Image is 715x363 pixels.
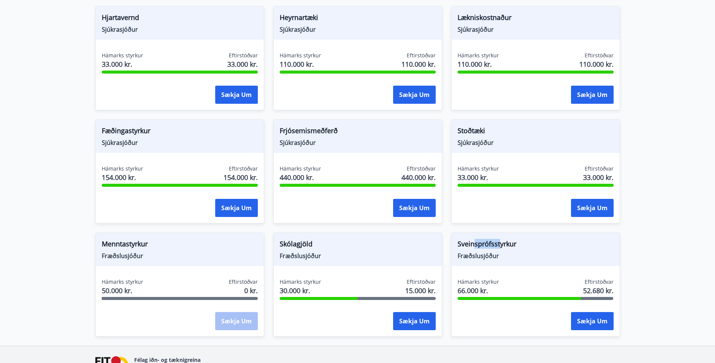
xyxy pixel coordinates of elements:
span: 154.000 kr. [102,172,143,182]
span: Hámarks styrkur [280,52,321,59]
span: 33.000 kr. [227,59,258,69]
span: Eftirstöðvar [407,278,436,286]
span: 440.000 kr. [280,172,321,182]
button: Sækja um [571,312,614,330]
span: 33.000 kr. [458,172,499,182]
span: Hámarks styrkur [102,52,143,59]
span: Sjúkrasjóður [280,25,436,34]
span: Hámarks styrkur [102,165,143,172]
span: 50.000 kr. [102,286,143,295]
span: 15.000 kr. [405,286,436,295]
span: Sjúkrasjóður [280,138,436,147]
button: Sækja um [215,86,258,104]
span: Hámarks styrkur [458,52,499,59]
span: Hámarks styrkur [280,278,321,286]
span: Sjúkrasjóður [102,138,258,147]
span: Heyrnartæki [280,12,436,25]
span: Eftirstöðvar [585,278,614,286]
span: 30.000 kr. [280,286,321,295]
button: Sækja um [393,199,436,217]
span: Eftirstöðvar [407,52,436,59]
span: Eftirstöðvar [585,165,614,172]
span: Skólagjöld [280,239,436,252]
span: 33.000 kr. [583,172,614,182]
span: 110.000 kr. [280,59,321,69]
span: Eftirstöðvar [229,278,258,286]
span: Menntastyrkur [102,239,258,252]
span: 110.000 kr. [458,59,499,69]
span: Hámarks styrkur [458,165,499,172]
span: 440.000 kr. [401,172,436,182]
span: 66.000 kr. [458,286,499,295]
span: Fræðslusjóður [458,252,614,260]
span: 110.000 kr. [579,59,614,69]
span: Eftirstöðvar [229,165,258,172]
span: Sjúkrasjóður [102,25,258,34]
span: Eftirstöðvar [229,52,258,59]
span: Sjúkrasjóður [458,138,614,147]
span: Hámarks styrkur [280,165,321,172]
span: Eftirstöðvar [407,165,436,172]
span: 110.000 kr. [401,59,436,69]
span: Fæðingastyrkur [102,126,258,138]
span: Hámarks styrkur [458,278,499,286]
span: Eftirstöðvar [585,52,614,59]
span: 0 kr. [244,286,258,295]
span: Hjartavernd [102,12,258,25]
span: 52.680 kr. [583,286,614,295]
button: Sækja um [393,86,436,104]
button: Sækja um [571,199,614,217]
button: Sækja um [393,312,436,330]
span: Frjósemismeðferð [280,126,436,138]
span: Fræðslusjóður [280,252,436,260]
button: Sækja um [215,199,258,217]
span: Fræðslusjóður [102,252,258,260]
span: Stoðtæki [458,126,614,138]
span: Hámarks styrkur [102,278,143,286]
span: 154.000 kr. [224,172,258,182]
span: Sjúkrasjóður [458,25,614,34]
span: 33.000 kr. [102,59,143,69]
button: Sækja um [571,86,614,104]
span: Sveinsprófsstyrkur [458,239,614,252]
span: Lækniskostnaður [458,12,614,25]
